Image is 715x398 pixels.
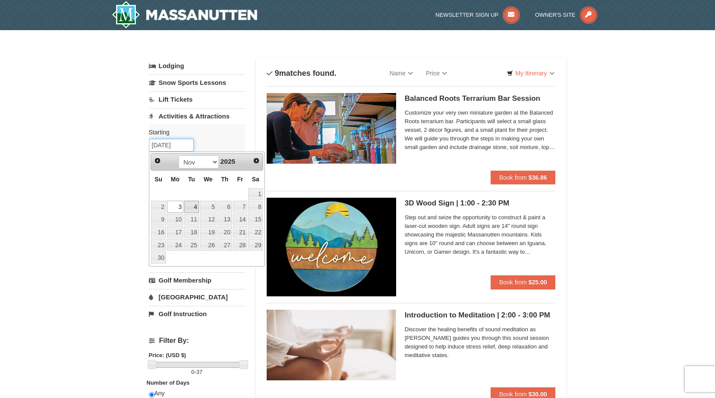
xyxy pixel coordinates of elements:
img: Massanutten Resort Logo [112,1,258,28]
a: My Itinerary [501,67,560,80]
h4: Filter By: [149,337,245,345]
a: 9 [151,214,166,226]
span: Book from [499,174,527,181]
button: Book from $25.00 [491,275,556,289]
a: Lift Tickets [149,91,245,107]
span: Next [253,157,260,164]
strong: Price: (USD $) [149,352,186,358]
a: 20 [217,226,232,238]
a: 16 [151,226,166,238]
label: - [149,368,245,376]
a: 17 [167,226,183,238]
a: 6 [217,201,232,213]
a: 12 [200,214,217,226]
a: 11 [184,214,199,226]
h5: Balanced Roots Terrarium Bar Session [405,94,556,103]
a: Newsletter Sign Up [435,12,520,18]
a: 26 [200,239,217,251]
a: Golf Instruction [149,306,245,322]
span: Sunday [154,176,162,183]
a: 4 [184,201,199,213]
a: Massanutten Resort [112,1,258,28]
span: Customize your very own miniature garden at the Balanced Roots terrarium bar. Participants will s... [405,109,556,152]
span: Book from [499,279,527,286]
span: 0 [191,369,194,375]
strong: $36.86 [529,174,547,181]
a: 27 [217,239,232,251]
span: 9 [275,69,279,78]
span: 37 [196,369,202,375]
a: 30 [151,252,166,264]
a: Snow Sports Lessons [149,75,245,90]
img: 18871151-47-855d39d5.jpg [267,310,396,380]
a: Golf Membership [149,272,245,288]
a: 21 [233,226,248,238]
strong: $25.00 [529,279,547,286]
a: Lodging [149,58,245,74]
a: Prev [152,155,164,167]
button: Book from $36.86 [491,171,556,184]
label: Starting [149,128,239,137]
span: Thursday [221,176,228,183]
a: 15 [248,214,263,226]
a: 18 [184,226,199,238]
h5: Introduction to Meditation | 2:00 - 3:00 PM [405,311,556,320]
a: 5 [200,201,217,213]
a: 13 [217,214,232,226]
a: 7 [233,201,248,213]
a: 25 [184,239,199,251]
span: Monday [171,176,180,183]
span: Wednesday [204,176,213,183]
a: [GEOGRAPHIC_DATA] [149,289,245,305]
span: Step out and seize the opportunity to construct & paint a laser-cut wooden sign. Adult signs are ... [405,213,556,256]
span: Saturday [252,176,259,183]
a: Name [383,65,419,82]
a: 28 [233,239,248,251]
h5: 3D Wood Sign | 1:00 - 2:30 PM [405,199,556,208]
a: 14 [233,214,248,226]
span: Prev [154,157,161,164]
a: Activities & Attractions [149,108,245,124]
strong: Number of Days [147,379,190,386]
h4: matches found. [267,69,337,78]
span: Newsletter Sign Up [435,12,498,18]
a: 29 [248,239,263,251]
img: 18871151-71-f4144550.png [267,198,396,296]
a: 23 [151,239,166,251]
span: Discover the healing benefits of sound meditation as [PERSON_NAME] guides you through this sound ... [405,325,556,360]
img: 18871151-30-393e4332.jpg [267,93,396,164]
a: 10 [167,214,183,226]
a: Price [419,65,454,82]
span: Owner's Site [535,12,576,18]
a: 24 [167,239,183,251]
a: Owner's Site [535,12,597,18]
span: Book from [499,391,527,398]
a: 3 [167,201,183,213]
a: 1 [248,188,263,200]
span: Friday [237,176,243,183]
a: 2 [151,201,166,213]
a: 19 [200,226,217,238]
a: Next [250,155,262,167]
span: 2025 [220,158,235,165]
a: 22 [248,226,263,238]
strong: $30.00 [529,391,547,398]
span: Tuesday [188,176,195,183]
a: 8 [248,201,263,213]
